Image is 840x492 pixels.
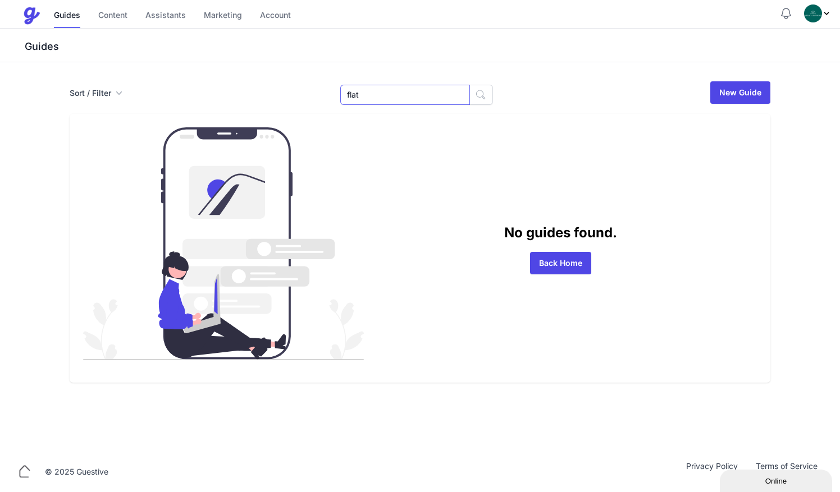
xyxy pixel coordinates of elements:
[83,127,364,360] img: guides_empty-d86bb564b29550a31688b3f861ba8bd6c8a7e1b83f23caef24972e3052780355.svg
[340,85,470,105] input: Search Guides
[260,4,291,28] a: Account
[145,4,186,28] a: Assistants
[677,461,747,483] a: Privacy Policy
[779,7,793,20] button: Notifications
[70,88,122,99] button: Sort / Filter
[45,466,108,477] div: © 2025 Guestive
[804,4,831,22] div: Profile Menu
[747,461,827,483] a: Terms of Service
[22,40,840,53] h3: Guides
[98,4,127,28] a: Content
[54,4,80,28] a: Guides
[720,467,834,492] iframe: chat widget
[22,7,40,25] img: Guestive Guides
[204,4,242,28] a: Marketing
[530,252,591,274] a: Back Home
[804,4,822,22] img: oovs19i4we9w73xo0bfpgswpi0cd
[364,223,757,243] p: No guides found.
[710,81,770,104] a: New Guide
